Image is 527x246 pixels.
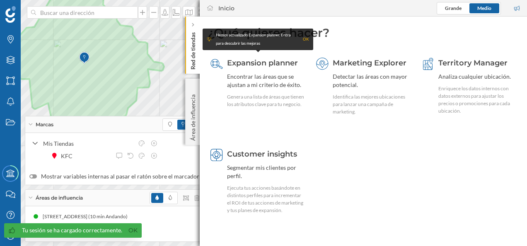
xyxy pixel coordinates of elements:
[438,72,516,81] div: Analiza cualquier ubicación.
[227,164,305,180] div: Segmentar mis clientes por perfil.
[477,5,491,11] span: Medio
[29,172,199,181] label: Mostrar variables internas al pasar el ratón sobre el marcador
[36,194,83,202] span: Áreas de influencia
[227,184,305,214] div: Ejecuta tus acciones basándote en distintos perfiles para incrementar el ROI de tus acciones de m...
[208,25,519,41] div: ¿Qué quieres hacer?
[210,149,223,161] img: customer-intelligence.svg
[43,139,133,148] div: Mis Tiendas
[333,58,406,68] span: Marketing Explorer
[79,50,89,66] img: Marker
[216,31,299,48] div: Hemos actualizado Expansion planner. Entra para descubrir las mejoras
[17,6,46,13] span: Soporte
[5,6,16,23] img: Geoblink Logo
[218,4,234,12] div: Inicio
[227,93,305,108] div: Genera una lista de áreas que tienen los atributos clave para tu negocio.
[189,29,197,70] p: Red de tiendas
[316,58,329,70] img: explorer.svg
[126,226,140,235] a: Ok
[438,85,516,115] div: Enriquece los datos internos con datos externos para ajustar los precios o promociones para cada ...
[210,58,223,70] img: search-areas.svg
[227,58,298,68] span: Expansion planner
[189,91,197,141] p: Área de influencia
[22,226,122,234] div: Tu sesión se ha cargado correctamente.
[422,58,434,70] img: territory-manager.svg
[333,72,411,89] div: Detectar las áreas con mayor potencial.
[303,35,309,43] div: OK
[445,5,462,11] span: Grande
[438,58,508,68] span: Territory Manager
[333,93,411,116] div: Identifica las mejores ubicaciones para lanzar una campaña de marketing.
[227,72,305,89] div: Encontrar las áreas que se ajustan a mi criterio de éxito.
[43,212,132,221] div: [STREET_ADDRESS] (10 min Andando)
[61,152,77,160] div: KFC
[227,150,297,159] span: Customer insights
[36,121,53,128] span: Marcas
